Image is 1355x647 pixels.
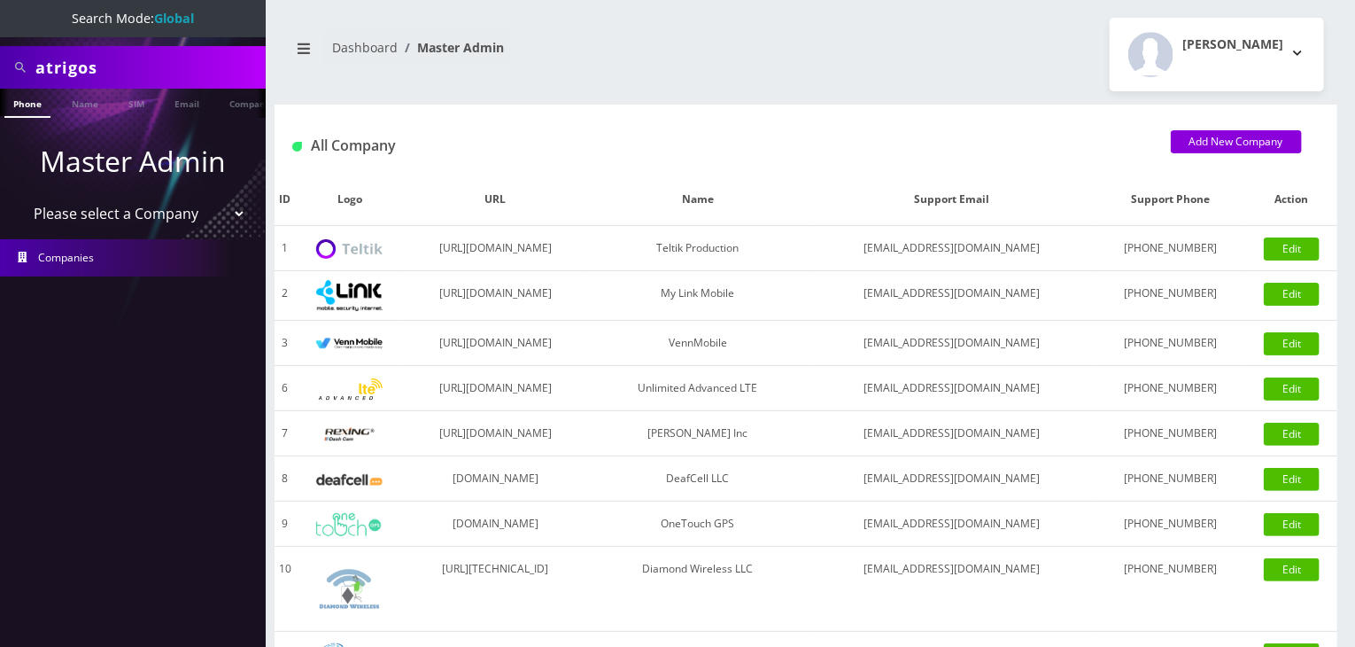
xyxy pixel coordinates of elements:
[809,174,1096,226] th: Support Email
[587,321,809,366] td: VennMobile
[316,239,383,260] img: Teltik Production
[1096,174,1247,226] th: Support Phone
[398,38,504,57] li: Master Admin
[587,366,809,411] td: Unlimited Advanced LTE
[1264,283,1320,306] a: Edit
[296,174,404,226] th: Logo
[1182,37,1283,52] h2: [PERSON_NAME]
[292,137,1144,154] h1: All Company
[275,366,296,411] td: 6
[1096,226,1247,271] td: [PHONE_NUMBER]
[120,89,153,116] a: SIM
[1171,130,1302,153] a: Add New Company
[1096,502,1247,547] td: [PHONE_NUMBER]
[166,89,208,116] a: Email
[1096,366,1247,411] td: [PHONE_NUMBER]
[404,456,587,502] td: [DOMAIN_NAME]
[275,174,296,226] th: ID
[809,271,1096,321] td: [EMAIL_ADDRESS][DOMAIN_NAME]
[404,174,587,226] th: URL
[1264,238,1320,261] a: Edit
[316,338,383,350] img: VennMobile
[809,226,1096,271] td: [EMAIL_ADDRESS][DOMAIN_NAME]
[404,502,587,547] td: [DOMAIN_NAME]
[1096,547,1247,632] td: [PHONE_NUMBER]
[275,502,296,547] td: 9
[1264,423,1320,446] a: Edit
[1096,456,1247,502] td: [PHONE_NUMBER]
[809,547,1096,632] td: [EMAIL_ADDRESS][DOMAIN_NAME]
[1264,468,1320,491] a: Edit
[404,366,587,411] td: [URL][DOMAIN_NAME]
[809,502,1096,547] td: [EMAIL_ADDRESS][DOMAIN_NAME]
[587,456,809,502] td: DeafCell LLC
[316,426,383,443] img: Rexing Inc
[1264,332,1320,355] a: Edit
[587,547,809,632] td: Diamond Wireless LLC
[1096,271,1247,321] td: [PHONE_NUMBER]
[316,474,383,486] img: DeafCell LLC
[809,366,1096,411] td: [EMAIL_ADDRESS][DOMAIN_NAME]
[587,411,809,456] td: [PERSON_NAME] Inc
[275,321,296,366] td: 3
[275,456,296,502] td: 8
[292,142,302,152] img: All Company
[587,226,809,271] td: Teltik Production
[275,411,296,456] td: 7
[332,39,398,56] a: Dashboard
[316,513,383,536] img: OneTouch GPS
[316,280,383,311] img: My Link Mobile
[1246,174,1337,226] th: Action
[35,51,261,84] input: Search All Companies
[809,411,1096,456] td: [EMAIL_ADDRESS][DOMAIN_NAME]
[275,271,296,321] td: 2
[587,174,809,226] th: Name
[316,378,383,401] img: Unlimited Advanced LTE
[72,10,194,27] span: Search Mode:
[809,456,1096,502] td: [EMAIL_ADDRESS][DOMAIN_NAME]
[154,10,194,27] strong: Global
[39,250,95,265] span: Companies
[1096,321,1247,366] td: [PHONE_NUMBER]
[404,547,587,632] td: [URL][TECHNICAL_ID]
[587,502,809,547] td: OneTouch GPS
[288,29,793,80] nav: breadcrumb
[1096,411,1247,456] td: [PHONE_NUMBER]
[1264,378,1320,401] a: Edit
[275,547,296,632] td: 10
[275,226,296,271] td: 1
[316,556,383,622] img: Diamond Wireless LLC
[1264,558,1320,581] a: Edit
[63,89,107,116] a: Name
[404,411,587,456] td: [URL][DOMAIN_NAME]
[1110,18,1324,91] button: [PERSON_NAME]
[404,271,587,321] td: [URL][DOMAIN_NAME]
[809,321,1096,366] td: [EMAIL_ADDRESS][DOMAIN_NAME]
[4,89,50,118] a: Phone
[1264,513,1320,536] a: Edit
[404,321,587,366] td: [URL][DOMAIN_NAME]
[404,226,587,271] td: [URL][DOMAIN_NAME]
[221,89,280,116] a: Company
[587,271,809,321] td: My Link Mobile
